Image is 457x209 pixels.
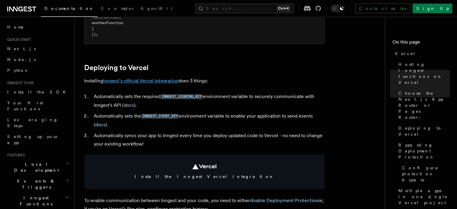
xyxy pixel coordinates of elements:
[5,65,71,76] a: Python
[395,51,416,57] span: Vercel
[396,123,450,140] a: Deploying to Vercel
[398,90,450,120] span: Choose the Next.js App Router or Pages Router:
[5,97,71,114] a: Your first Functions
[92,131,324,148] li: Automatically syncs your app to Inngest every time you deploy updated code to Vercel - no need to...
[141,113,179,119] a: INNGEST_EVENT_KEY
[5,22,71,32] a: Home
[137,2,176,16] a: AgentKit
[84,63,148,72] a: Deploying to Vercel
[5,153,25,158] span: Features
[98,2,137,16] a: Examples
[92,27,94,31] span: ]
[119,15,121,19] span: ,
[92,21,123,25] span: anotherFunction
[5,81,34,85] span: Inngest tour
[5,176,71,192] button: Events & Triggers
[7,117,58,128] span: Leveraging Steps
[398,125,450,137] span: Deploying to Vercel
[7,100,43,111] span: Your first Functions
[160,94,203,99] a: INNGEST_SIGNING_KEY
[355,4,410,13] a: Contact sales
[250,198,318,203] a: disable Deployment Protection
[402,165,450,183] span: Configure protection bypass
[101,6,133,11] span: Examples
[5,159,71,176] button: Local Development
[195,4,294,13] button: Search...Ctrl+K
[7,90,69,94] span: Install the SDK
[92,32,98,37] span: });
[44,6,94,11] span: Documentation
[7,134,59,145] span: Setting up your app
[7,24,24,30] span: Home
[41,2,98,17] a: Documentation
[396,185,450,208] a: Multiple apps in one single Vercel project
[92,112,324,129] li: Automatically sets the environment variable to enable your application to send events ( ).
[392,38,450,48] h4: On this page
[5,54,71,65] a: Node.js
[5,43,71,54] a: Next.js
[141,6,172,11] span: AgentKit
[5,37,31,42] span: Quick start
[5,195,65,207] span: Inngest Functions
[5,178,66,190] span: Events & Triggers
[103,78,178,84] a: Inngest's official Vercel integration
[91,174,317,180] span: Install the Inngest Vercel integration
[5,87,71,97] a: Install the SDK
[396,140,450,162] a: Bypassing Deployment Protection
[7,68,29,73] span: Python
[413,4,452,13] a: Sign Up
[5,114,71,131] a: Leveraging Steps
[396,59,450,88] a: Hosting Inngest functions on Vercel
[124,102,134,108] a: docs
[95,122,105,128] a: docs
[92,92,324,109] li: Automatically sets the required environment variable to securely communicate with Inngest's API ( ).
[84,77,324,85] p: Installing does 3 things:
[92,15,119,19] span: firstFunction
[331,5,345,12] button: Toggle dark mode
[392,48,450,59] a: Vercel
[396,88,450,123] a: Choose the Next.js App Router or Pages Router:
[84,154,324,189] a: Install the Inngest Vercel integration
[5,131,71,148] a: Setting up your app
[398,61,450,85] span: Hosting Inngest functions on Vercel
[5,161,66,173] span: Local Development
[398,188,450,206] span: Multiple apps in one single Vercel project
[277,5,290,11] kbd: Ctrl+K
[400,162,450,185] a: Configure protection bypass
[7,46,36,51] span: Next.js
[7,57,36,62] span: Node.js
[160,94,203,99] code: INNGEST_SIGNING_KEY
[398,142,450,160] span: Bypassing Deployment Protection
